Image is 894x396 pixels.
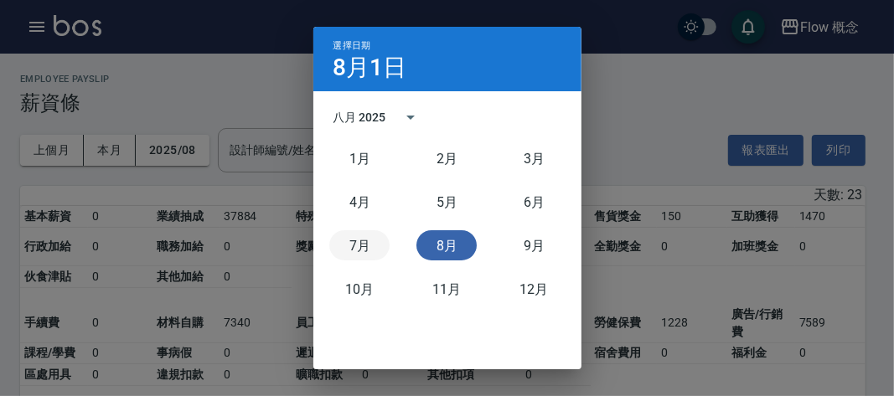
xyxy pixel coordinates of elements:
[416,230,477,260] button: 八月
[504,230,564,260] button: 九月
[329,274,390,304] button: 十月
[416,143,477,173] button: 二月
[416,274,477,304] button: 十一月
[329,143,390,173] button: 一月
[504,187,564,217] button: 六月
[504,143,564,173] button: 三月
[333,58,407,78] h4: 8月1日
[390,97,431,137] button: calendar view is open, switch to year view
[416,187,477,217] button: 五月
[329,187,390,217] button: 四月
[333,109,386,126] div: 八月 2025
[333,40,371,51] span: 選擇日期
[329,230,390,260] button: 七月
[504,274,564,304] button: 十二月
